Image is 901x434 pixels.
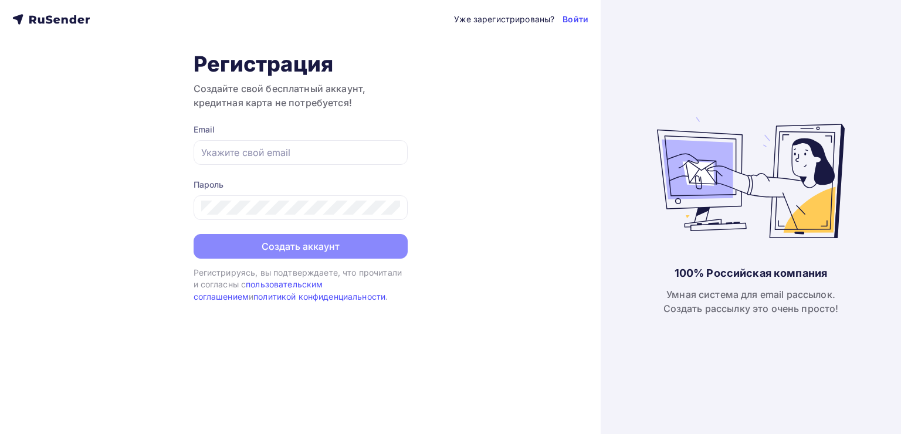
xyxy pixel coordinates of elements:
a: политикой конфиденциальности [253,291,385,301]
button: Создать аккаунт [194,234,408,259]
h3: Создайте свой бесплатный аккаунт, кредитная карта не потребуется! [194,82,408,110]
h1: Регистрация [194,51,408,77]
div: Регистрируясь, вы подтверждаете, что прочитали и согласны с и . [194,267,408,303]
div: Умная система для email рассылок. Создать рассылку это очень просто! [663,287,839,316]
div: Уже зарегистрированы? [454,13,554,25]
a: пользовательским соглашением [194,279,323,301]
div: Пароль [194,179,408,191]
input: Укажите свой email [201,145,400,160]
a: Войти [563,13,588,25]
div: 100% Российская компания [675,266,827,280]
div: Email [194,124,408,135]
